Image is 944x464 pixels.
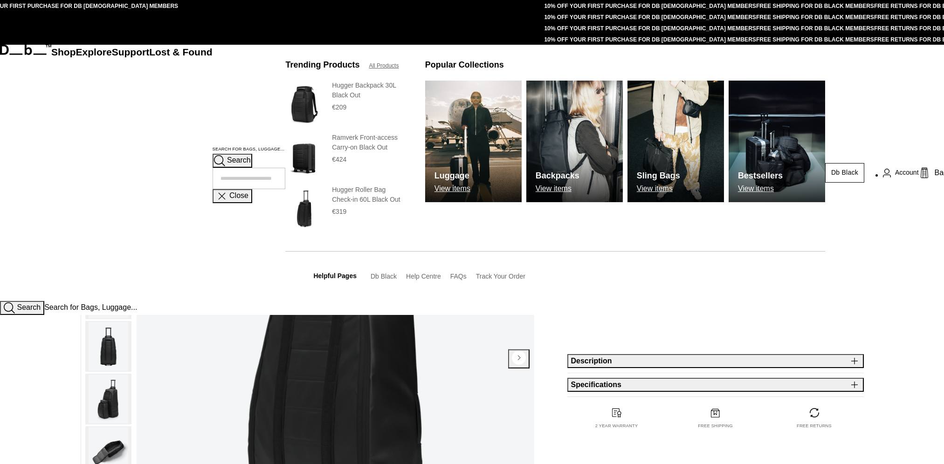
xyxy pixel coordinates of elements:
p: View items [738,184,783,193]
a: Db Black [825,163,864,183]
nav: Main Navigation [51,45,213,301]
img: Hugger Roller Bag Check-in 90L Black Out [89,322,128,371]
a: FREE SHIPPING FOR DB BLACK MEMBERS [756,36,874,43]
a: Shop [51,47,76,57]
img: Db [627,81,724,202]
h3: Popular Collections [425,59,504,71]
button: Hugger Roller Bag Check-in 90L Black Out [85,374,131,424]
button: Hugger Roller Bag Check-in 90L Black Out [85,321,131,372]
a: 10% OFF YOUR FIRST PURCHASE FOR DB [DEMOGRAPHIC_DATA] MEMBERS [544,3,756,9]
p: View items [637,184,680,193]
a: Help Centre [406,273,441,280]
img: Hugger Roller Bag Check-in 90L Black Out [89,375,128,423]
img: Hugger Backpack 30L Black Out [285,81,323,128]
img: Db [425,81,522,202]
h3: Luggage [434,170,470,182]
span: €424 [332,156,346,163]
a: Lost & Found [149,47,212,57]
button: Close [213,189,252,203]
button: Specifications [567,378,864,392]
p: View items [536,184,579,193]
a: All Products [369,61,399,70]
a: FREE SHIPPING FOR DB BLACK MEMBERS [756,14,874,20]
img: Hugger Roller Bag Check-in 60L Black Out [285,185,323,232]
p: 2 year warranty [595,423,638,430]
a: 10% OFF YOUR FIRST PURCHASE FOR DB [DEMOGRAPHIC_DATA] MEMBERS [544,36,756,43]
a: FREE SHIPPING FOR DB BLACK MEMBERS [756,3,874,9]
span: €319 [332,208,346,215]
p: View items [434,184,470,193]
span: Search [227,156,251,164]
span: Close [229,191,248,199]
h3: Bestsellers [738,170,783,182]
a: 10% OFF YOUR FIRST PURCHASE FOR DB [DEMOGRAPHIC_DATA] MEMBERS [544,14,756,20]
h3: Hugger Backpack 30L Black Out [332,81,407,100]
span: €209 [332,103,346,111]
a: FREE SHIPPING FOR DB BLACK MEMBERS [756,25,874,32]
span: Search [17,303,41,311]
h3: Ramverk Front-access Carry-on Black Out [332,133,407,152]
img: Db [526,81,623,202]
h3: Trending Products [285,59,359,71]
a: FAQs [450,273,467,280]
h3: Helpful Pages [313,271,357,281]
img: Db [729,81,825,202]
a: 10% OFF YOUR FIRST PURCHASE FOR DB [DEMOGRAPHIC_DATA] MEMBERS [544,25,756,32]
a: Support [112,47,150,57]
a: Explore [76,47,112,57]
a: Account [883,167,919,178]
a: Hugger Roller Bag Check-in 60L Black Out Hugger Roller Bag Check-in 60L Black Out €319 [285,185,406,232]
label: Search for Bags, Luggage... [213,146,284,153]
a: Track Your Order [476,273,525,280]
p: Free returns [797,423,832,430]
a: Db Luggage View items [425,81,522,202]
span: Account [895,168,919,177]
a: Db Black [371,273,397,280]
a: Hugger Backpack 30L Black Out Hugger Backpack 30L Black Out €209 [285,81,406,128]
p: Free shipping [698,423,733,430]
a: Ramverk Front-access Carry-on Black Out Ramverk Front-access Carry-on Black Out €424 [285,133,406,180]
img: Ramverk Front-access Carry-on Black Out [285,133,323,180]
h3: Backpacks [536,170,579,182]
button: Search [213,154,252,168]
a: Db Sling Bags View items [627,81,724,202]
h3: Sling Bags [637,170,680,182]
button: Next slide [508,349,530,368]
a: Db Backpacks View items [526,81,623,202]
h3: Hugger Roller Bag Check-in 60L Black Out [332,185,407,205]
button: Description [567,354,864,368]
a: Db Bestsellers View items [729,81,825,202]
